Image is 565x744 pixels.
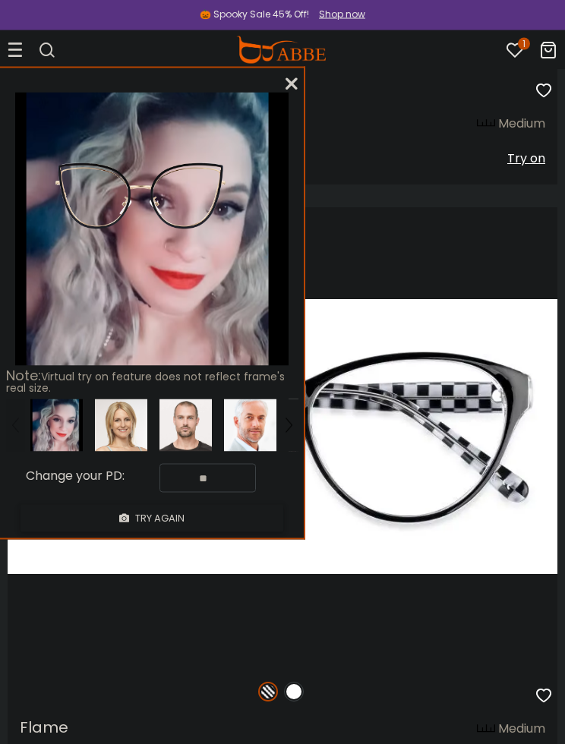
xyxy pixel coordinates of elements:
[284,683,304,702] img: White
[30,399,83,452] img: AXGzu37628F9AAAAAElFTkSuQmCC
[477,724,495,736] img: size ruler
[200,8,309,21] div: 🎃 Spooky Sale 45% Off!
[319,8,365,21] div: Shop now
[507,150,545,168] span: Try on
[12,418,18,432] img: left.png
[47,150,234,243] img: original.png
[95,399,147,452] img: tryonModel7.png
[224,399,276,452] img: tryonModel8.png
[6,369,285,396] span: Virtual try on feature does not reflect frame's real size.
[286,418,292,432] img: right.png
[159,399,212,452] img: tryonModel5.png
[15,93,289,366] img: AXGzu37628F9AAAAAElFTkSuQmCC
[506,44,524,61] a: 1
[498,115,545,134] div: Medium
[258,683,278,702] img: Pattern
[21,505,283,531] button: TRY AGAIN
[20,717,68,739] span: Flame
[518,38,530,50] i: 1
[507,146,545,173] button: Try on
[498,720,545,739] div: Medium
[6,366,41,385] span: Note:
[477,119,495,131] img: size ruler
[236,36,326,64] img: abbeglasses.com
[311,8,365,20] a: Shop now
